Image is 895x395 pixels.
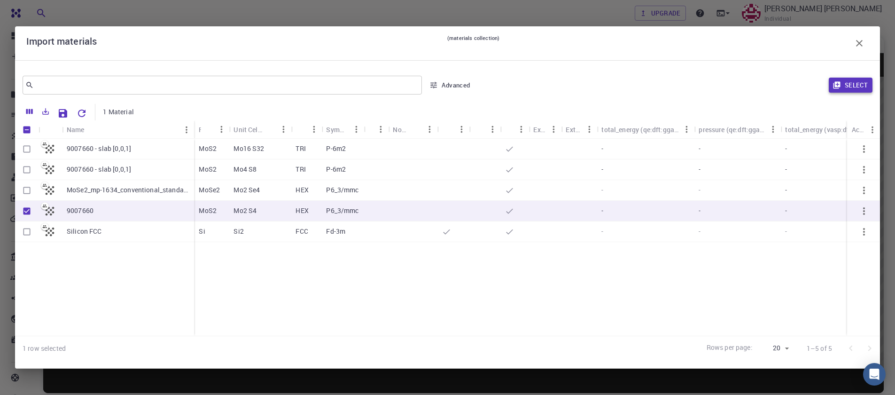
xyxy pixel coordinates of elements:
div: Non-periodic [388,120,437,139]
button: Sort [474,123,487,136]
p: - [699,144,700,153]
p: - [601,144,603,153]
p: MoS2 [199,206,217,215]
div: Public [500,120,529,139]
button: Menu [765,122,780,137]
button: Sort [409,123,422,136]
div: - [780,221,885,242]
div: - [694,221,780,242]
div: Ext+lnk [529,120,561,139]
p: Mo16 S32 [233,144,264,153]
p: Rows per page: [707,343,753,354]
div: Unit Cell Formula [229,120,291,139]
div: Shared [469,120,500,139]
p: - [699,165,700,174]
div: pressure (qe:dft:gga:pbe) [694,120,780,139]
button: Columns [22,104,38,119]
button: Menu [179,122,194,137]
button: Sort [442,123,455,136]
div: Tags [364,120,388,139]
div: Unit Cell Formula [233,120,263,139]
div: Open Intercom Messenger [863,363,886,386]
p: - [601,206,603,215]
div: Symmetry [326,120,349,139]
button: Select [829,78,872,93]
button: Menu [454,122,469,137]
button: Menu [373,122,388,137]
p: P6_3/mmc [326,185,358,195]
div: Name [67,120,85,139]
button: Menu [422,122,437,137]
p: P-6m2 [326,165,346,174]
p: HEX [296,185,308,195]
div: - [694,180,780,201]
div: Default [437,120,469,139]
button: Menu [349,122,364,137]
div: total_energy (qe:dft:gga:pbe) [597,120,694,139]
button: Menu [679,122,694,137]
p: TRI [296,144,305,153]
p: - [785,185,787,195]
p: Mo2 Se4 [233,185,260,195]
p: MoSe2_mp-1634_conventional_standard [67,185,189,195]
p: 9007660 - slab [0,0,1] [67,144,131,153]
p: MoSe2 [199,185,220,195]
button: Save Explorer Settings [54,104,72,123]
p: Mo4 S8 [233,165,257,174]
p: Silicon FCC [67,227,102,236]
button: Menu [276,122,291,137]
div: Icon [39,120,62,139]
p: P6_3/mmc [326,206,358,215]
p: MoS2 [199,165,217,174]
p: 1–5 of 5 [807,344,832,353]
div: 1 row selected [23,344,66,353]
div: Formula [194,120,229,139]
div: Actions [847,120,880,139]
div: Formula [199,120,201,139]
p: 1 Material [103,107,134,117]
button: Sort [263,123,276,136]
p: MoS2 [199,144,217,153]
div: Ext+web [561,120,597,139]
button: Sort [85,123,98,136]
p: - [785,165,787,174]
button: Reset Explorer Settings [72,104,91,123]
div: Import materials [26,34,869,53]
p: 9007660 [67,206,93,215]
button: Menu [214,122,229,137]
p: HEX [296,206,308,215]
button: Sort [296,123,309,136]
p: P-6m2 [326,144,346,153]
p: - [785,206,787,215]
button: Advanced [426,78,475,93]
button: Export [38,104,54,119]
div: - [597,180,694,201]
p: - [699,206,700,215]
button: Menu [306,122,321,137]
button: Sort [505,123,518,136]
div: Actions [852,120,865,139]
p: TRI [296,165,305,174]
div: Ext+lnk [533,120,546,139]
div: - [597,221,694,242]
div: Lattice [291,120,321,139]
button: Menu [546,122,561,137]
div: Ext+web [566,120,582,139]
div: Symmetry [321,120,364,139]
button: Sort [201,123,214,136]
div: Non-periodic [393,120,409,139]
p: Fd-3m [326,227,345,236]
div: pressure (qe:dft:gga:pbe) [699,120,765,139]
div: 20 [756,341,792,355]
button: Menu [514,122,529,137]
div: total_energy (vasp:dft:gga:pbe) [780,120,885,139]
button: Menu [485,122,500,137]
p: FCC [296,227,308,236]
p: 9007660 - slab [0,0,1] [67,165,131,174]
p: Si2 [233,227,243,236]
div: Name [62,120,194,139]
button: Menu [582,122,597,137]
p: Mo2 S4 [233,206,257,215]
div: total_energy (vasp:dft:gga:pbe) [785,120,870,139]
span: Support [19,7,53,15]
